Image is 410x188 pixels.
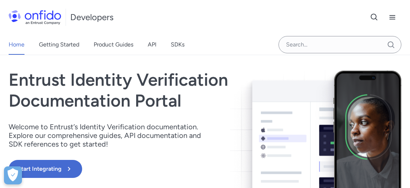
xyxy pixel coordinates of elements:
button: Open Preferences [4,166,22,184]
h1: Entrust Identity Verification Documentation Portal [9,70,284,111]
button: Open search button [365,8,383,26]
button: Open navigation menu button [383,8,401,26]
a: Product Guides [94,35,133,55]
svg: Open navigation menu button [388,13,397,22]
div: Cookie Preferences [4,166,22,184]
a: Start Integrating [9,160,284,178]
a: Getting Started [39,35,79,55]
a: Home [9,35,24,55]
input: Onfido search input field [278,36,401,53]
h1: Developers [70,12,113,23]
a: SDKs [171,35,184,55]
svg: Open search button [370,13,379,22]
img: Onfido Logo [9,10,61,24]
p: Welcome to Entrust’s Identity Verification documentation. Explore our comprehensive guides, API d... [9,122,210,148]
a: API [148,35,156,55]
button: Start Integrating [9,160,82,178]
